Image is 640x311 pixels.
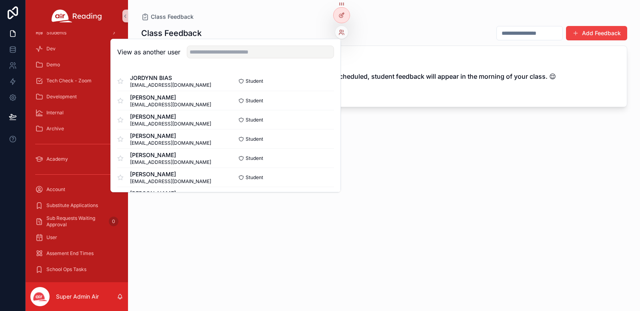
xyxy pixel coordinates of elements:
span: User [46,234,57,241]
button: Add Feedback [566,26,627,40]
span: Account [46,186,65,193]
h2: View as another user [117,47,180,57]
div: scrollable content [26,32,128,282]
span: JORDYNN BIAS [130,74,211,82]
span: [PERSON_NAME] [130,94,211,102]
span: [EMAIL_ADDRESS][DOMAIN_NAME] [130,121,211,127]
span: Academy [46,156,68,162]
span: [EMAIL_ADDRESS][DOMAIN_NAME] [130,140,211,146]
a: Sub Requests Waiting Approval0 [30,214,123,229]
a: Demo [30,58,123,72]
span: Tech Check - Zoom [46,78,92,84]
span: Sub Requests Waiting Approval [46,215,106,228]
span: [PERSON_NAME] [130,113,211,121]
span: Student [246,155,263,161]
span: [PERSON_NAME] [130,189,211,197]
a: Account [30,182,123,197]
span: Student [246,136,263,142]
p: Super Admin Air [56,293,99,301]
h1: Class Feedback [141,28,202,39]
a: Internal [30,106,123,120]
span: [PERSON_NAME] [130,151,211,159]
span: School Ops Tasks [46,266,86,273]
span: Student [246,78,263,84]
div: 0 [109,217,118,226]
span: Assement End Times [46,250,94,257]
span: [EMAIL_ADDRESS][DOMAIN_NAME] [130,178,211,185]
span: [EMAIL_ADDRESS][DOMAIN_NAME] [130,159,211,165]
span: Student [246,98,263,104]
a: Substitute Applications [30,198,123,213]
span: [EMAIL_ADDRESS][DOMAIN_NAME] [130,102,211,108]
a: Archive [30,122,123,136]
span: Student [246,174,263,181]
span: [EMAIL_ADDRESS][DOMAIN_NAME] [130,82,211,88]
span: Development [46,94,77,100]
span: Substitute Applications [46,202,98,209]
span: [PERSON_NAME] [130,132,211,140]
a: Class Feedback [141,13,194,21]
a: Students [30,26,123,40]
a: Academy [30,152,123,166]
span: Class Feedback [151,13,194,21]
a: Development [30,90,123,104]
a: Tech Check - Zoom [30,74,123,88]
span: Student [246,117,263,123]
span: Archive [46,126,64,132]
img: App logo [52,10,102,22]
span: Dev [46,46,56,52]
h2: No class feedback yet. If you have class scheduled, student feedback will appear in the morning o... [212,72,556,81]
a: School Ops Tasks [30,262,123,277]
a: Assement End Times [30,246,123,261]
span: [PERSON_NAME] [130,170,211,178]
span: Students [46,30,66,36]
a: Dev [30,42,123,56]
a: User [30,230,123,245]
span: Demo [46,62,60,68]
span: Internal [46,110,64,116]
